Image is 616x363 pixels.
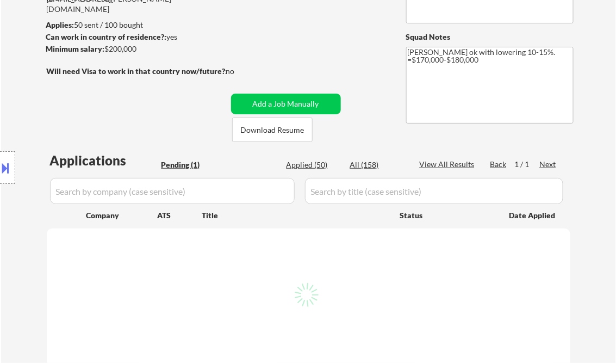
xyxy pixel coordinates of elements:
[350,159,405,170] div: All (158)
[46,20,74,29] strong: Applies:
[46,44,227,54] div: $200,000
[226,66,257,77] div: no
[46,44,105,53] strong: Minimum salary:
[406,32,574,42] div: Squad Notes
[231,94,341,114] button: Add a Job Manually
[420,159,478,170] div: View All Results
[490,159,508,170] div: Back
[515,159,540,170] div: 1 / 1
[305,178,563,204] input: Search by title (case sensitive)
[46,32,167,41] strong: Can work in country of residence?:
[540,159,557,170] div: Next
[46,32,224,42] div: yes
[202,210,390,221] div: Title
[509,210,557,221] div: Date Applied
[287,159,341,170] div: Applied (50)
[46,20,227,30] div: 50 sent / 100 bought
[400,205,494,225] div: Status
[232,118,313,142] button: Download Resume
